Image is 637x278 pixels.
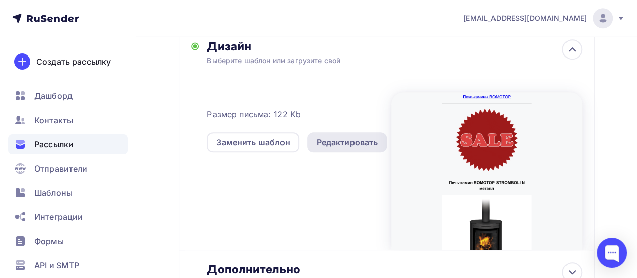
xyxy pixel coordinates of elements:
[34,187,73,199] span: Шаблоны
[463,8,625,28] a: [EMAIL_ADDRESS][DOMAIN_NAME]
[463,13,587,23] span: [EMAIL_ADDRESS][DOMAIN_NAME]
[8,183,128,203] a: Шаблоны
[8,86,128,106] a: Дашборд
[207,39,582,53] div: Дизайн
[36,55,111,68] div: Создать рассылку
[8,110,128,130] a: Контакты
[316,136,378,148] div: Редактировать
[34,211,83,223] span: Интеграции
[8,231,128,251] a: Формы
[216,136,290,148] div: Заменить шаблон
[207,108,301,120] span: Размер письма: 122 Kb
[207,55,544,66] div: Выберите шаблон или загрузите свой
[34,138,74,150] span: Рассылки
[34,162,88,175] span: Отправители
[8,158,128,179] a: Отправители
[207,262,582,276] div: Дополнительно
[34,259,79,271] span: API и SMTP
[34,114,73,126] span: Контакты
[8,134,128,154] a: Рассылки
[34,90,73,102] span: Дашборд
[34,235,64,247] span: Формы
